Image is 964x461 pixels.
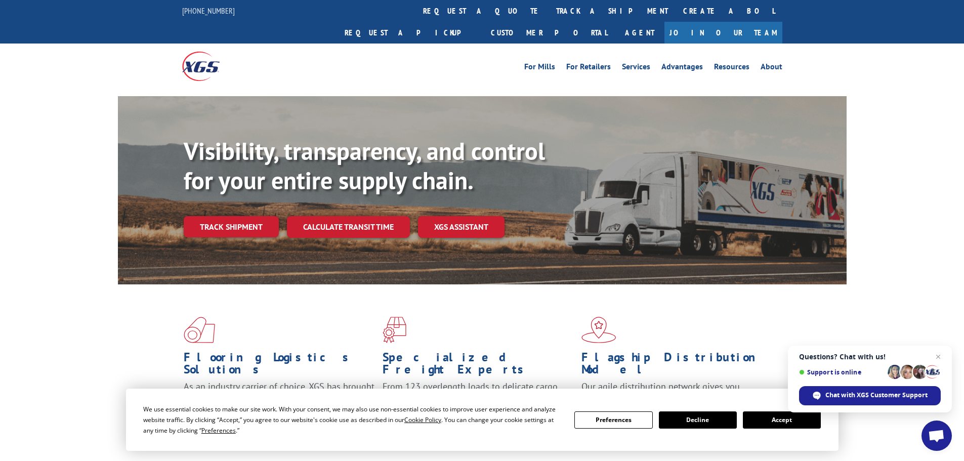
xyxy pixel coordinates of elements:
a: [PHONE_NUMBER] [182,6,235,16]
b: Visibility, transparency, and control for your entire supply chain. [184,135,545,196]
span: Preferences [201,426,236,435]
span: Support is online [799,368,884,376]
h1: Specialized Freight Experts [383,351,574,381]
h1: Flooring Logistics Solutions [184,351,375,381]
a: Join Our Team [664,22,782,44]
a: Customer Portal [483,22,615,44]
a: For Mills [524,63,555,74]
button: Accept [743,411,821,429]
div: Cookie Consent Prompt [126,389,839,451]
div: We use essential cookies to make our site work. With your consent, we may also use non-essential ... [143,404,562,436]
a: For Retailers [566,63,611,74]
img: xgs-icon-total-supply-chain-intelligence-red [184,317,215,343]
a: Open chat [921,421,952,451]
a: Resources [714,63,749,74]
a: Agent [615,22,664,44]
span: As an industry carrier of choice, XGS has brought innovation and dedication to flooring logistics... [184,381,374,416]
p: From 123 overlength loads to delicate cargo, our experienced staff knows the best way to move you... [383,381,574,426]
a: About [761,63,782,74]
span: Chat with XGS Customer Support [799,386,941,405]
span: Our agile distribution network gives you nationwide inventory management on demand. [581,381,768,404]
span: Questions? Chat with us! [799,353,941,361]
a: Services [622,63,650,74]
a: Request a pickup [337,22,483,44]
button: Decline [659,411,737,429]
span: Cookie Policy [404,415,441,424]
img: xgs-icon-focused-on-flooring-red [383,317,406,343]
a: Track shipment [184,216,279,237]
img: xgs-icon-flagship-distribution-model-red [581,317,616,343]
h1: Flagship Distribution Model [581,351,773,381]
a: Advantages [661,63,703,74]
button: Preferences [574,411,652,429]
a: XGS ASSISTANT [418,216,505,238]
span: Chat with XGS Customer Support [825,391,928,400]
a: Calculate transit time [287,216,410,238]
